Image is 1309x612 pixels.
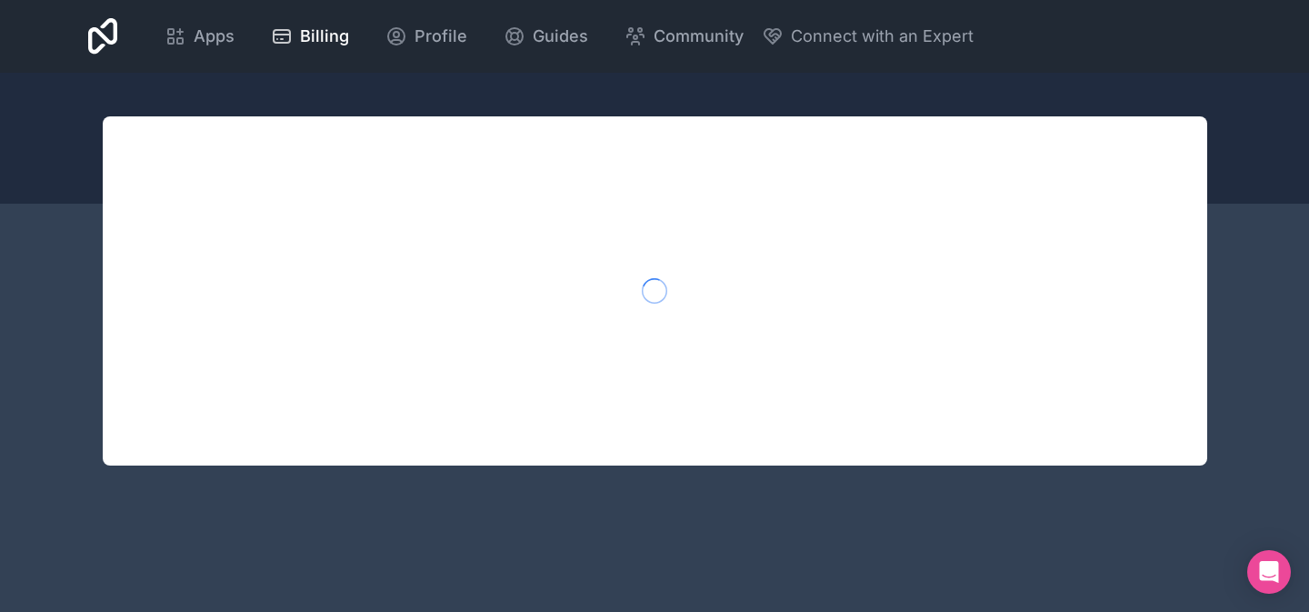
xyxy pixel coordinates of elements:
[371,16,482,56] a: Profile
[791,24,974,49] span: Connect with an Expert
[194,24,235,49] span: Apps
[300,24,349,49] span: Billing
[1247,550,1291,594] div: Open Intercom Messenger
[610,16,758,56] a: Community
[415,24,467,49] span: Profile
[654,24,744,49] span: Community
[533,24,588,49] span: Guides
[489,16,603,56] a: Guides
[762,24,974,49] button: Connect with an Expert
[150,16,249,56] a: Apps
[256,16,364,56] a: Billing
